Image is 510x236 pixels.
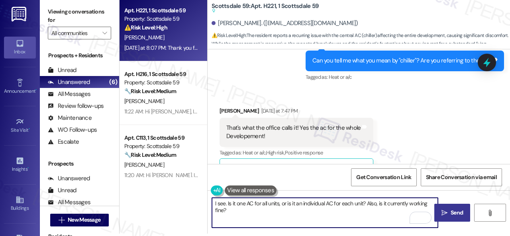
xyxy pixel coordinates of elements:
[285,149,323,156] span: Positive response
[48,78,90,86] div: Unanswered
[27,165,29,171] span: •
[48,6,111,27] label: Viewing conversations for
[48,114,92,122] div: Maintenance
[102,30,107,36] i: 
[50,214,109,226] button: New Message
[68,216,100,224] span: New Message
[451,209,463,217] span: Send
[259,107,298,115] div: [DATE] at 7:47 PM
[48,66,76,74] div: Unread
[329,74,352,80] span: Heat or a/c
[124,15,198,23] div: Property: Scottsdale 59
[4,37,36,58] a: Inbox
[243,149,266,156] span: Heat or a/c ,
[306,71,504,83] div: Tagged as:
[212,19,358,27] div: [PERSON_NAME]. ([EMAIL_ADDRESS][DOMAIN_NAME])
[124,151,176,158] strong: 🔧 Risk Level: Medium
[212,2,319,15] b: Scottsdale 59: Apt. H221, 1 Scottsdale 59
[312,57,491,65] div: Can you tell me what you mean by "chiller"? Are you referring to the AC?
[266,149,285,156] span: High risk ,
[40,160,119,168] div: Prospects
[220,107,373,118] div: [PERSON_NAME]
[48,126,97,134] div: WO Follow-ups
[48,102,104,110] div: Review follow-ups
[226,124,361,141] div: That's what the office calls it! Yes the ac for the whole Developement!
[4,115,36,137] a: Site Visit •
[48,186,76,195] div: Unread
[12,7,28,21] img: ResiDesk Logo
[351,168,416,186] button: Get Conversation Link
[421,168,502,186] button: Share Conversation via email
[4,154,36,176] a: Insights •
[487,210,493,216] i: 
[124,88,176,95] strong: 🔧 Risk Level: Medium
[212,198,438,228] textarea: To enrich screen reader interactions, please activate Accessibility in Grammarly extension settings
[48,174,90,183] div: Unanswered
[124,70,198,78] div: Apt. H216, 1 Scottsdale 59
[48,198,90,207] div: All Messages
[220,147,373,158] div: Tagged as:
[124,161,164,168] span: [PERSON_NAME]
[48,90,90,98] div: All Messages
[124,24,167,31] strong: ⚠️ Risk Level: High
[212,32,246,39] strong: ⚠️ Risk Level: High
[48,138,79,146] div: Escalate
[40,51,119,60] div: Prospects + Residents
[107,76,119,88] div: (6)
[124,98,164,105] span: [PERSON_NAME]
[212,31,510,66] span: : The resident reports a recurring issue with the central AC (chiller) affecting the entire devel...
[29,126,30,132] span: •
[434,204,470,222] button: Send
[441,210,447,216] i: 
[35,87,37,93] span: •
[124,6,198,15] div: Apt. H221, 1 Scottsdale 59
[4,193,36,215] a: Buildings
[356,173,411,181] span: Get Conversation Link
[124,78,198,87] div: Property: Scottsdale 59
[59,217,65,223] i: 
[124,34,164,41] span: [PERSON_NAME]
[124,134,198,142] div: Apt. C113, 1 Scottsdale 59
[426,173,497,181] span: Share Conversation via email
[124,142,198,150] div: Property: Scottsdale 59
[51,27,98,39] input: All communities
